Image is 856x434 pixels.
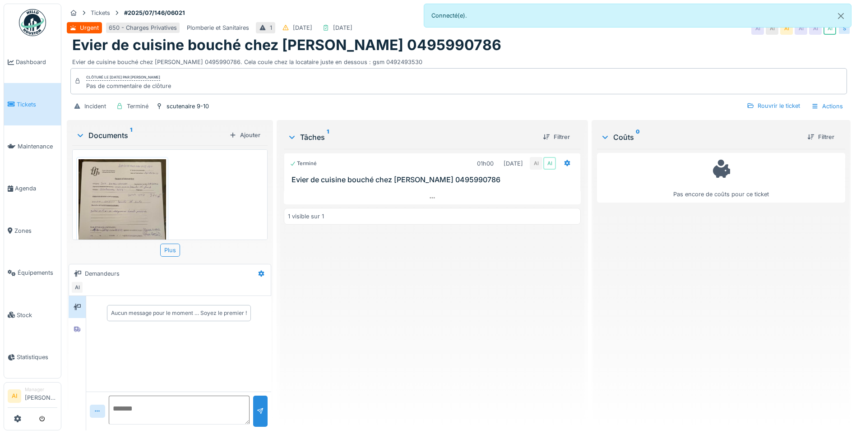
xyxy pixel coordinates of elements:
div: AI [795,22,807,35]
div: AI [543,157,556,170]
div: Tâches [287,132,536,143]
div: 1 [270,23,272,32]
sup: 1 [130,130,132,141]
h1: Evier de cuisine bouché chez [PERSON_NAME] 0495990786 [72,37,501,54]
div: 650 - Charges Privatives [109,23,177,32]
div: [DATE] [504,159,523,168]
a: Statistiques [4,336,61,378]
div: Connecté(e). [424,4,852,28]
div: AI [71,281,83,294]
div: Incident [84,102,106,111]
span: Stock [17,311,57,319]
a: Maintenance [4,125,61,167]
sup: 0 [636,132,640,143]
div: AI [530,157,542,170]
div: Demandeurs [85,269,120,278]
span: Statistiques [17,353,57,361]
div: S [838,22,851,35]
a: Équipements [4,252,61,294]
div: Terminé [290,160,317,167]
div: Filtrer [539,131,574,143]
span: Zones [14,226,57,235]
span: Agenda [15,184,57,193]
span: Dashboard [16,58,57,66]
div: Terminé [127,102,148,111]
strong: #2025/07/146/06021 [120,9,189,17]
a: Agenda [4,167,61,209]
img: Badge_color-CXgf-gQk.svg [19,9,46,36]
div: Actions [807,100,847,113]
div: Coûts [601,132,800,143]
a: Zones [4,210,61,252]
div: Clôturé le [DATE] par [PERSON_NAME] [86,74,160,81]
li: [PERSON_NAME] [25,386,57,406]
span: Équipements [18,268,57,277]
h3: Evier de cuisine bouché chez [PERSON_NAME] 0495990786 [292,175,577,184]
a: AI Manager[PERSON_NAME] [8,386,57,408]
div: Documents [76,130,226,141]
div: Manager [25,386,57,393]
div: Evier de cuisine bouché chez [PERSON_NAME] 0495990786. Cela coule chez la locataire juste en dess... [72,54,845,66]
div: Urgent [80,23,99,32]
div: Ajouter [226,129,264,141]
div: AI [766,22,778,35]
div: Plomberie et Sanitaires [187,23,249,32]
div: 1 visible sur 1 [288,212,324,221]
a: Tickets [4,83,61,125]
div: Rouvrir le ticket [743,100,804,112]
sup: 1 [327,132,329,143]
div: AI [809,22,822,35]
span: Maintenance [18,142,57,151]
img: 1tzixh5hq4ljhdec98sf2rt1laq0 [79,159,166,276]
div: AI [780,22,793,35]
div: [DATE] [293,23,312,32]
div: Aucun message pour le moment … Soyez le premier ! [111,309,247,317]
div: AI [824,22,836,35]
li: AI [8,389,21,403]
div: 01h00 [477,159,494,168]
div: AI [751,22,764,35]
div: Tickets [91,9,110,17]
div: scutenaire 9-10 [167,102,209,111]
div: Filtrer [804,131,838,143]
button: Close [831,4,851,28]
div: Pas encore de coûts pour ce ticket [603,157,839,199]
span: Tickets [17,100,57,109]
a: Dashboard [4,41,61,83]
a: Stock [4,294,61,336]
div: Plus [160,244,180,257]
div: [DATE] [333,23,352,32]
div: Pas de commentaire de clôture [86,82,171,90]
